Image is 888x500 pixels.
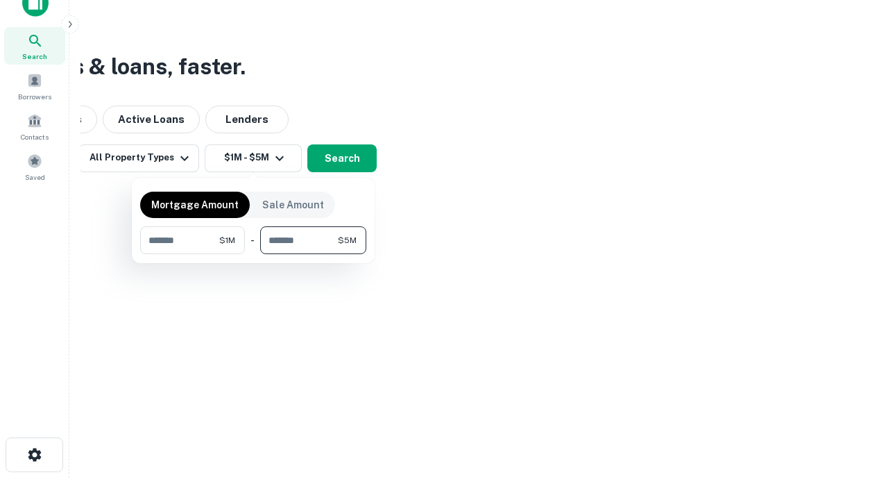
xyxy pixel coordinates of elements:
[338,234,357,247] span: $5M
[151,197,239,212] p: Mortgage Amount
[262,197,324,212] p: Sale Amount
[819,389,888,456] iframe: Chat Widget
[250,226,255,254] div: -
[219,234,235,247] span: $1M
